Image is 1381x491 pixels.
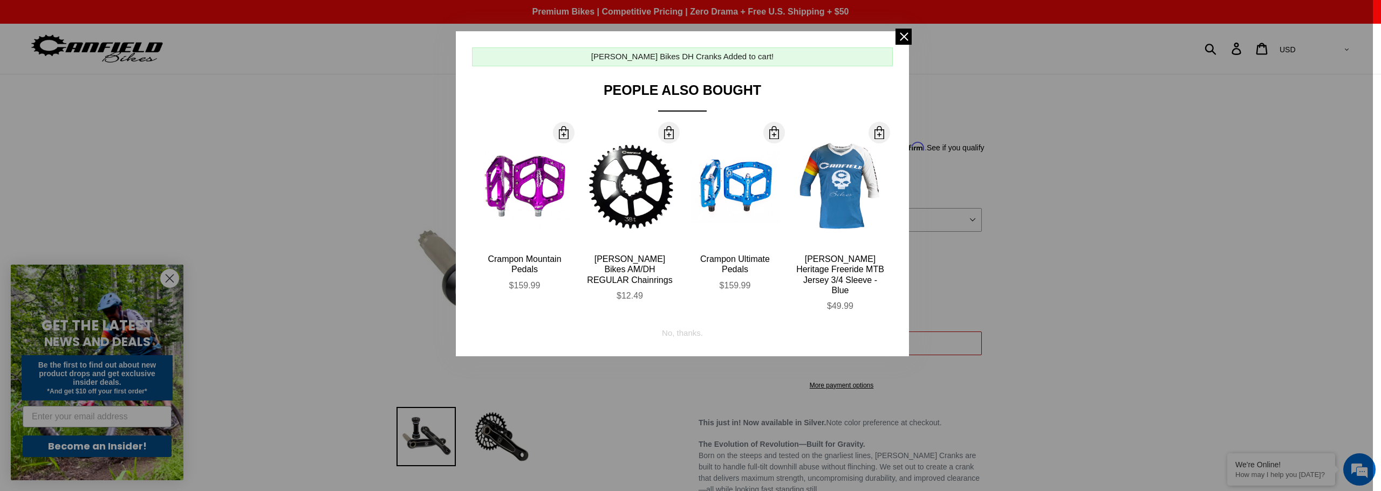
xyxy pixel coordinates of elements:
span: We're online! [63,136,149,245]
div: [PERSON_NAME] Bikes DH Cranks Added to cart! [591,51,774,63]
span: $12.49 [617,291,643,300]
span: $49.99 [827,301,853,310]
img: Canfield-Crampon-Mountain-Purple-Shopify_large.jpg [480,142,569,231]
div: Crampon Mountain Pedals [480,254,569,274]
div: No, thanks. [662,319,703,340]
img: d_696896380_company_1647369064580_696896380 [35,54,61,81]
div: [PERSON_NAME] Heritage Freeride MTB Jersey 3/4 Sleeve - Blue [796,254,885,295]
div: People Also Bought [472,82,893,112]
div: Chat with us now [72,60,197,74]
div: Minimize live chat window [177,5,203,31]
img: Canfield-Hertiage-Jersey-Blue-Front_large.jpg [796,142,885,231]
div: [PERSON_NAME] Bikes AM/DH REGULAR Chainrings [585,254,674,285]
div: Navigation go back [12,59,28,75]
textarea: Type your message and hit 'Enter' [5,294,206,332]
img: 38T_Ring_Back_large.png [585,143,674,231]
img: Canfield-Crampon-Ultimate-Blue_large.jpg [690,142,780,231]
span: $159.99 [509,281,541,290]
div: Crampon Ultimate Pedals [690,254,780,274]
span: $159.99 [720,281,751,290]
